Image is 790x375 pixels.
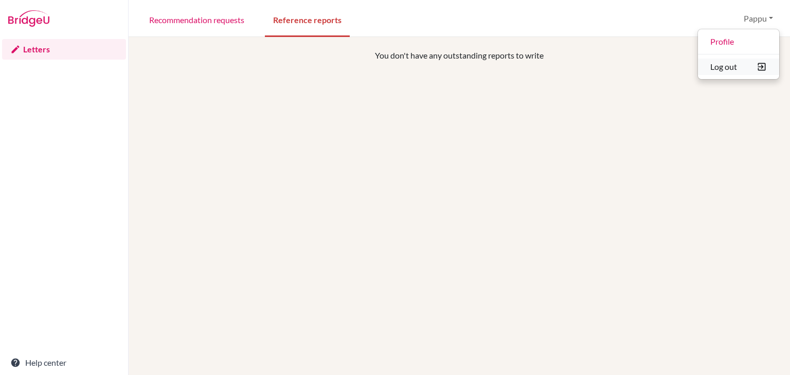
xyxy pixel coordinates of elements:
[202,49,717,62] p: You don't have any outstanding reports to write
[141,2,253,37] a: Recommendation requests
[2,352,126,373] a: Help center
[8,10,49,27] img: Bridge-U
[698,33,779,50] a: Profile
[697,29,780,80] ul: Pappu
[2,39,126,60] a: Letters
[698,59,779,75] button: Log out
[739,9,778,28] button: Pappu
[265,2,350,37] a: Reference reports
